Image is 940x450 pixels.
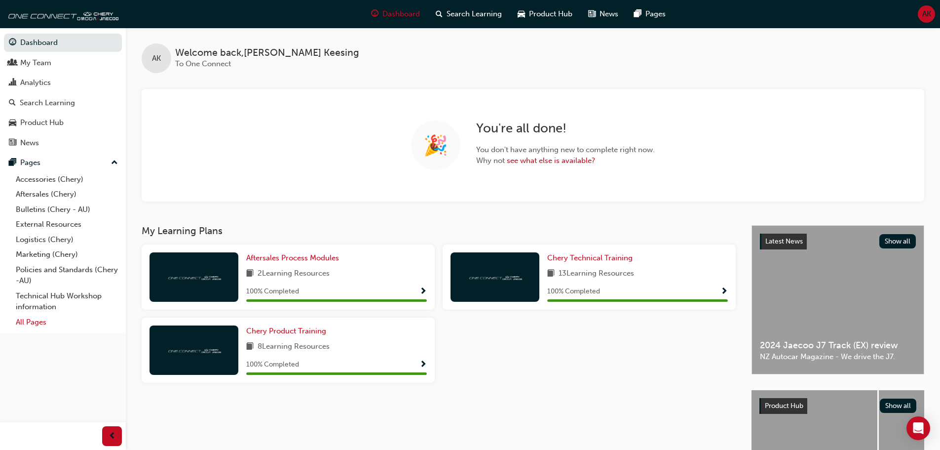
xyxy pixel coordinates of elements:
a: Bulletins (Chery - AU) [12,202,122,217]
span: chart-icon [9,79,16,87]
span: You don't have anything new to complete right now. [476,144,655,156]
a: search-iconSearch Learning [428,4,510,24]
a: Marketing (Chery) [12,247,122,262]
img: oneconnect [167,272,221,282]
span: 13 Learning Resources [559,268,634,280]
span: people-icon [9,59,16,68]
span: search-icon [436,8,443,20]
a: guage-iconDashboard [363,4,428,24]
a: pages-iconPages [626,4,674,24]
a: Chery Technical Training [547,252,637,264]
h2: You're all done! [476,121,655,136]
a: Dashboard [4,34,122,52]
a: Search Learning [4,94,122,112]
div: My Team [20,57,51,69]
div: Product Hub [20,117,64,128]
img: oneconnect [5,4,118,24]
button: Show all [879,234,916,248]
span: 100 % Completed [547,286,600,297]
a: Aftersales (Chery) [12,187,122,202]
span: 100 % Completed [246,286,299,297]
span: 2024 Jaecoo J7 Track (EX) review [760,340,916,351]
a: Logistics (Chery) [12,232,122,247]
div: Analytics [20,77,51,88]
span: guage-icon [9,39,16,47]
span: up-icon [111,157,118,169]
span: 🎉 [423,140,448,151]
span: To One Connect [175,59,231,68]
span: Chery Product Training [246,327,326,335]
div: Open Intercom Messenger [906,416,930,440]
span: book-icon [246,268,254,280]
a: Latest NewsShow all2024 Jaecoo J7 Track (EX) reviewNZ Autocar Magazine - We drive the J7. [752,225,924,374]
button: Show all [880,399,917,413]
span: Aftersales Process Modules [246,253,339,262]
span: AK [152,53,161,64]
span: Product Hub [765,402,803,410]
span: Show Progress [720,287,728,296]
span: Pages [645,8,666,20]
span: Dashboard [382,8,420,20]
a: Chery Product Training [246,326,330,337]
span: News [600,8,618,20]
button: Show Progress [720,286,728,298]
span: Latest News [765,237,803,245]
div: Pages [20,157,40,168]
span: 2 Learning Resources [258,268,330,280]
span: NZ Autocar Magazine - We drive the J7. [760,351,916,363]
a: Latest NewsShow all [760,234,916,249]
a: All Pages [12,315,122,330]
span: news-icon [9,139,16,148]
span: news-icon [588,8,596,20]
button: Pages [4,154,122,172]
span: pages-icon [634,8,641,20]
span: book-icon [246,341,254,353]
span: Welcome back , [PERSON_NAME] Keesing [175,47,359,59]
div: News [20,137,39,149]
a: Technical Hub Workshop information [12,288,122,315]
a: Product HubShow all [759,398,916,414]
a: Accessories (Chery) [12,172,122,187]
img: oneconnect [167,345,221,355]
a: Analytics [4,74,122,92]
a: see what else is available? [507,156,595,165]
h3: My Learning Plans [142,225,736,237]
a: My Team [4,54,122,72]
span: book-icon [547,268,555,280]
button: DashboardMy TeamAnalyticsSearch LearningProduct HubNews [4,32,122,154]
a: news-iconNews [580,4,626,24]
button: Show Progress [419,286,427,298]
span: pages-icon [9,159,16,167]
a: Policies and Standards (Chery -AU) [12,262,122,288]
span: AK [922,8,931,20]
a: External Resources [12,217,122,232]
span: prev-icon [109,430,116,443]
span: Search Learning [447,8,502,20]
div: Search Learning [20,97,75,109]
a: News [4,134,122,152]
span: Show Progress [419,361,427,369]
a: Aftersales Process Modules [246,252,343,264]
span: car-icon [9,119,16,127]
button: Show Progress [419,359,427,371]
span: Chery Technical Training [547,253,633,262]
span: search-icon [9,99,16,108]
a: car-iconProduct Hub [510,4,580,24]
span: Show Progress [419,287,427,296]
span: guage-icon [371,8,378,20]
button: AK [918,5,935,23]
img: oneconnect [468,272,522,282]
span: 8 Learning Resources [258,341,330,353]
span: Why not [476,155,655,166]
span: Product Hub [529,8,572,20]
a: Product Hub [4,114,122,132]
span: car-icon [518,8,525,20]
span: 100 % Completed [246,359,299,370]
